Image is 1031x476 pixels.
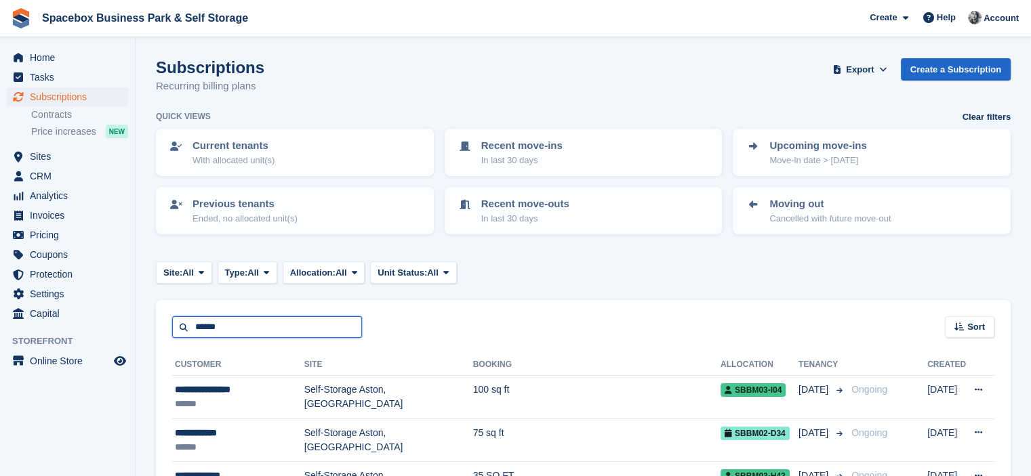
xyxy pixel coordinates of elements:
[481,154,563,167] p: In last 30 days
[304,418,473,462] td: Self-Storage Aston, [GEOGRAPHIC_DATA]
[156,79,264,94] p: Recurring billing plans
[481,196,569,212] p: Recent move-outs
[7,245,128,264] a: menu
[7,304,128,323] a: menu
[30,304,111,323] span: Capital
[967,320,985,334] span: Sort
[193,138,275,154] p: Current tenants
[30,284,111,303] span: Settings
[7,284,128,303] a: menu
[427,266,439,280] span: All
[31,108,128,121] a: Contracts
[984,12,1019,25] span: Account
[473,418,721,462] td: 75 sq ft
[370,261,456,284] button: Unit Status: All
[193,196,298,212] p: Previous tenants
[7,225,128,244] a: menu
[721,427,790,440] span: SBBM02-D34
[157,188,432,233] a: Previous tenants Ended, no allocated unit(s)
[721,354,798,376] th: Allocation
[798,383,831,397] span: [DATE]
[12,334,135,348] span: Storefront
[7,351,128,370] a: menu
[7,68,128,87] a: menu
[30,225,111,244] span: Pricing
[870,11,897,24] span: Create
[734,130,1009,175] a: Upcoming move-ins Move-in date > [DATE]
[851,427,887,438] span: Ongoing
[11,8,31,28] img: stora-icon-8386f47178a22dfd0bd8f6a31ec36ba5ce8667c1dd55bd0f319d3a0aa187defe.svg
[937,11,956,24] span: Help
[851,384,887,395] span: Ongoing
[193,154,275,167] p: With allocated unit(s)
[30,206,111,225] span: Invoices
[30,186,111,205] span: Analytics
[30,351,111,370] span: Online Store
[290,266,336,280] span: Allocation:
[156,261,212,284] button: Site: All
[7,186,128,205] a: menu
[927,354,966,376] th: Created
[247,266,259,280] span: All
[968,11,982,24] img: SUDIPTA VIRMANI
[798,426,831,440] span: [DATE]
[481,138,563,154] p: Recent move-ins
[172,354,304,376] th: Customer
[30,265,111,284] span: Protection
[734,188,1009,233] a: Moving out Cancelled with future move-out
[157,130,432,175] a: Current tenants With allocated unit(s)
[225,266,248,280] span: Type:
[798,354,846,376] th: Tenancy
[336,266,347,280] span: All
[283,261,365,284] button: Allocation: All
[30,147,111,166] span: Sites
[7,147,128,166] a: menu
[37,7,254,29] a: Spacebox Business Park & Self Storage
[769,154,866,167] p: Move-in date > [DATE]
[304,376,473,419] td: Self-Storage Aston, [GEOGRAPHIC_DATA]
[901,58,1011,81] a: Create a Subscription
[962,110,1011,124] a: Clear filters
[721,383,786,397] span: SBBM03-I04
[7,265,128,284] a: menu
[30,245,111,264] span: Coupons
[112,353,128,369] a: Preview store
[30,167,111,186] span: CRM
[846,63,874,77] span: Export
[156,58,264,77] h1: Subscriptions
[218,261,277,284] button: Type: All
[378,266,427,280] span: Unit Status:
[7,87,128,106] a: menu
[769,212,891,225] p: Cancelled with future move-out
[481,212,569,225] p: In last 30 days
[927,418,966,462] td: [DATE]
[182,266,194,280] span: All
[830,58,890,81] button: Export
[446,130,721,175] a: Recent move-ins In last 30 days
[769,196,891,212] p: Moving out
[31,125,96,138] span: Price increases
[769,138,866,154] p: Upcoming move-ins
[473,354,721,376] th: Booking
[7,167,128,186] a: menu
[927,376,966,419] td: [DATE]
[304,354,473,376] th: Site
[473,376,721,419] td: 100 sq ft
[446,188,721,233] a: Recent move-outs In last 30 days
[31,124,128,139] a: Price increases NEW
[30,87,111,106] span: Subscriptions
[106,125,128,138] div: NEW
[30,48,111,67] span: Home
[193,212,298,225] p: Ended, no allocated unit(s)
[163,266,182,280] span: Site:
[7,48,128,67] a: menu
[7,206,128,225] a: menu
[156,110,211,123] h6: Quick views
[30,68,111,87] span: Tasks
